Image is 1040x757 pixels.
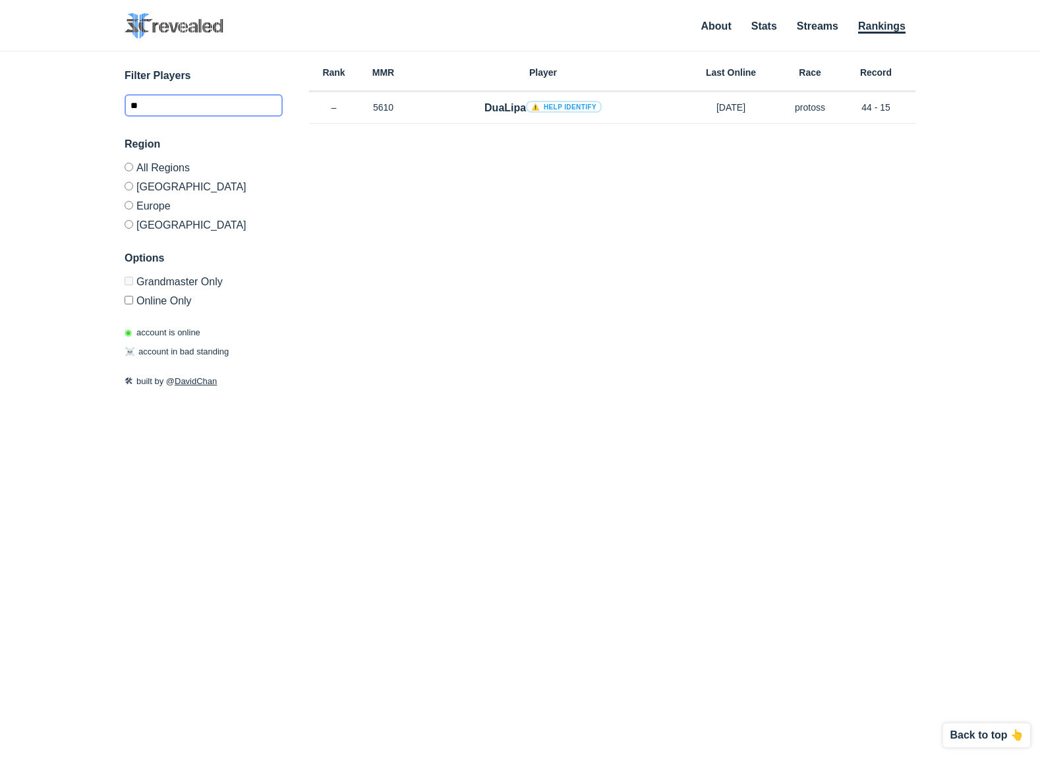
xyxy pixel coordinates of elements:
input: Grandmaster Only [125,277,133,285]
span: 🛠 [125,376,133,386]
label: Europe [125,196,283,215]
p: 5610 [359,101,408,114]
h3: Options [125,250,283,266]
input: [GEOGRAPHIC_DATA] [125,182,133,190]
h4: DuaLipa [484,100,602,115]
label: Only Show accounts currently in Grandmaster [125,277,283,291]
input: [GEOGRAPHIC_DATA] [125,220,133,229]
p: 44 - 15 [836,101,915,114]
input: Online Only [125,296,133,304]
a: ⚠️ Help identify [526,101,602,113]
label: [GEOGRAPHIC_DATA] [125,177,283,196]
span: ☠️ [125,347,135,356]
h6: Rank [309,68,359,77]
p: Back to top 👆 [950,730,1024,741]
p: built by @ [125,375,283,388]
h6: Last Online [678,68,784,77]
p: account is online [125,326,200,339]
h3: Region [125,136,283,152]
label: Only show accounts currently laddering [125,291,283,306]
a: About [701,20,732,32]
h6: MMR [359,68,408,77]
label: [GEOGRAPHIC_DATA] [125,215,283,231]
a: Streams [797,20,838,32]
input: Europe [125,201,133,210]
a: DavidChan [175,376,217,386]
a: Rankings [858,20,906,34]
h6: Race [784,68,836,77]
img: SC2 Revealed [125,13,223,39]
h6: Record [836,68,915,77]
h3: Filter Players [125,68,283,84]
a: Stats [751,20,777,32]
span: ◉ [125,327,132,337]
p: protoss [784,101,836,114]
p: – [309,101,359,114]
p: account in bad standing [125,345,229,358]
p: [DATE] [678,101,784,114]
input: All Regions [125,163,133,171]
h6: Player [408,68,678,77]
label: All Regions [125,163,283,177]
